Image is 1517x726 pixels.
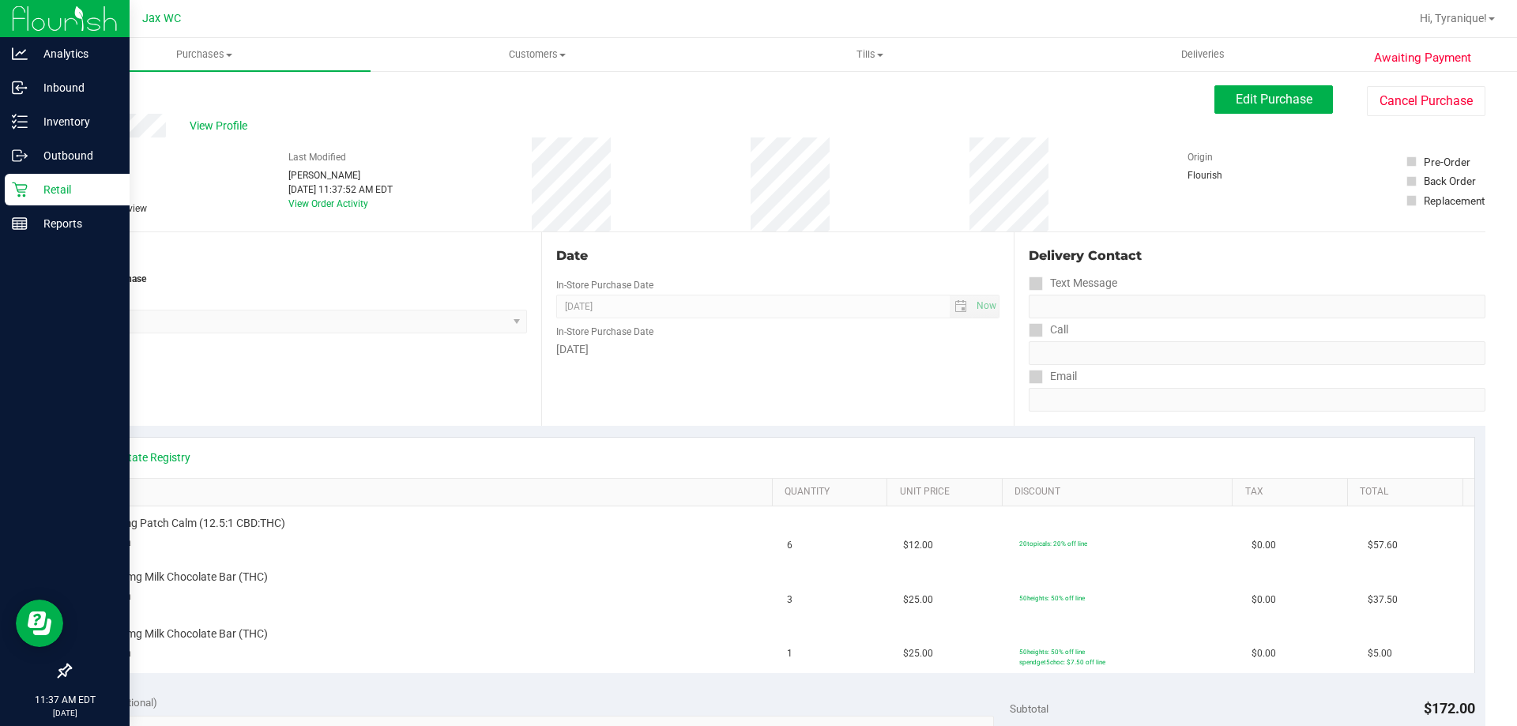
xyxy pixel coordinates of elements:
a: Purchases [38,38,371,71]
a: Tills [703,38,1036,71]
p: Inbound [28,78,122,97]
label: Last Modified [288,150,346,164]
span: HT 100mg Milk Chocolate Bar (THC) [91,570,268,585]
span: Purchases [38,47,371,62]
span: Hi, Tyranique! [1420,12,1487,24]
a: SKU [93,486,766,498]
a: Tax [1245,486,1342,498]
span: SW 20mg Patch Calm (12.5:1 CBD:THC) [91,516,285,531]
p: Analytics [28,44,122,63]
span: Edit Purchase [1236,92,1312,107]
span: Jax WC [142,12,181,25]
span: Customers [371,47,702,62]
inline-svg: Reports [12,216,28,231]
span: 50heights: 50% off line [1019,594,1085,602]
p: Inventory [28,112,122,131]
span: Awaiting Payment [1374,49,1471,67]
span: Tills [704,47,1035,62]
input: Format: (999) 999-9999 [1029,295,1485,318]
div: [PERSON_NAME] [288,168,393,182]
label: Origin [1188,150,1213,164]
div: Delivery Contact [1029,246,1485,265]
a: Unit Price [900,486,996,498]
span: $0.00 [1252,646,1276,661]
inline-svg: Outbound [12,148,28,164]
span: $172.00 [1424,700,1475,717]
div: Flourish [1188,168,1267,182]
input: Format: (999) 999-9999 [1029,341,1485,365]
span: Deliveries [1160,47,1246,62]
div: Location [70,246,527,265]
div: Date [556,246,999,265]
a: Deliveries [1037,38,1369,71]
a: View State Registry [96,450,190,465]
span: $57.60 [1368,538,1398,553]
inline-svg: Analytics [12,46,28,62]
iframe: Resource center [16,600,63,647]
p: [DATE] [7,707,122,719]
p: Retail [28,180,122,199]
span: $37.50 [1368,592,1398,608]
span: $12.00 [903,538,933,553]
label: Text Message [1029,272,1117,295]
span: spendget5choc: $7.50 off line [1019,658,1105,666]
a: Customers [371,38,703,71]
span: $25.00 [903,592,933,608]
div: Back Order [1424,173,1476,189]
span: Subtotal [1010,702,1048,715]
p: Outbound [28,146,122,165]
span: $5.00 [1368,646,1392,661]
span: 20topicals: 20% off line [1019,540,1087,547]
label: In-Store Purchase Date [556,278,653,292]
span: 3 [787,592,792,608]
span: 50heights: 50% off line [1019,648,1085,656]
a: Quantity [785,486,881,498]
label: In-Store Purchase Date [556,325,653,339]
p: Reports [28,214,122,233]
label: Call [1029,318,1068,341]
inline-svg: Inventory [12,114,28,130]
span: 1 [787,646,792,661]
div: [DATE] 11:37:52 AM EDT [288,182,393,197]
button: Cancel Purchase [1367,86,1485,116]
span: $0.00 [1252,538,1276,553]
inline-svg: Retail [12,182,28,197]
span: View Profile [190,118,253,134]
span: 6 [787,538,792,553]
span: $25.00 [903,646,933,661]
inline-svg: Inbound [12,80,28,96]
span: $0.00 [1252,592,1276,608]
a: Discount [1014,486,1226,498]
span: HT 100mg Milk Chocolate Bar (THC) [91,626,268,641]
a: Total [1360,486,1456,498]
div: [DATE] [556,341,999,358]
a: View Order Activity [288,198,368,209]
label: Email [1029,365,1077,388]
div: Replacement [1424,193,1485,209]
p: 11:37 AM EDT [7,693,122,707]
button: Edit Purchase [1214,85,1333,114]
div: Pre-Order [1424,154,1470,170]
